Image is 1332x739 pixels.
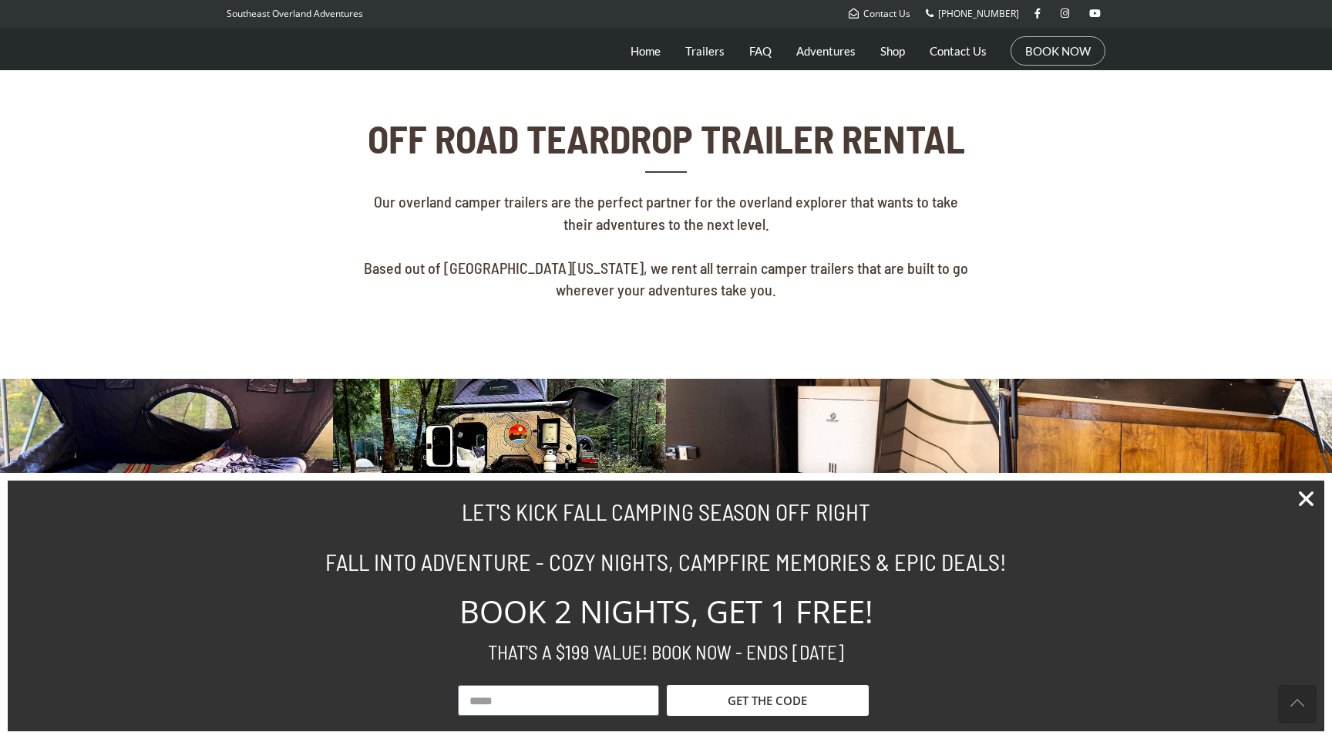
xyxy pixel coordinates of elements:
[234,643,1098,662] h2: THAT'S A $199 VALUE! BOOK NOW - ENDS [DATE]
[863,7,910,20] span: Contact Us
[926,7,1019,20] a: [PHONE_NUMBER]
[728,695,807,707] span: GET THE CODE
[999,379,1332,601] div: 4 / 5
[631,32,661,70] a: Home
[363,191,969,301] p: Our overland camper trailers are the perfect partner for the overland explorer that wants to take...
[685,32,725,70] a: Trailers
[938,7,1019,20] span: [PHONE_NUMBER]
[849,7,910,20] a: Contact Us
[333,379,666,601] img: child-on-blanket.jpg
[666,379,999,601] div: 3 / 5
[1296,488,1317,509] a: Close
[796,32,856,70] a: Adventures
[363,117,969,160] h2: OFF ROAD TEARDROP TRAILER RENTAL
[1025,43,1091,59] a: BOOK NOW
[234,596,1098,627] h2: BOOK 2 NIGHTS, GET 1 FREE!
[930,32,987,70] a: Contact Us
[333,379,666,601] div: 2 / 5
[749,32,772,70] a: FAQ
[880,32,905,70] a: Shop
[666,379,999,601] img: eccotemp-el5-instant-hot-water-heater-shower
[234,550,1098,573] h2: FALL INTO ADVENTURE - COZY NIGHTS, CAMPFIRE MEMORIES & EPIC DEALS!
[227,4,363,24] p: Southeast Overland Adventures
[999,379,1332,601] img: brx-overland-camper-trailer-galley-cabinets.webp
[234,500,1098,523] h2: LET'S KICK FALL CAMPING SEASON OFF RIGHT
[667,685,868,716] button: GET THE CODE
